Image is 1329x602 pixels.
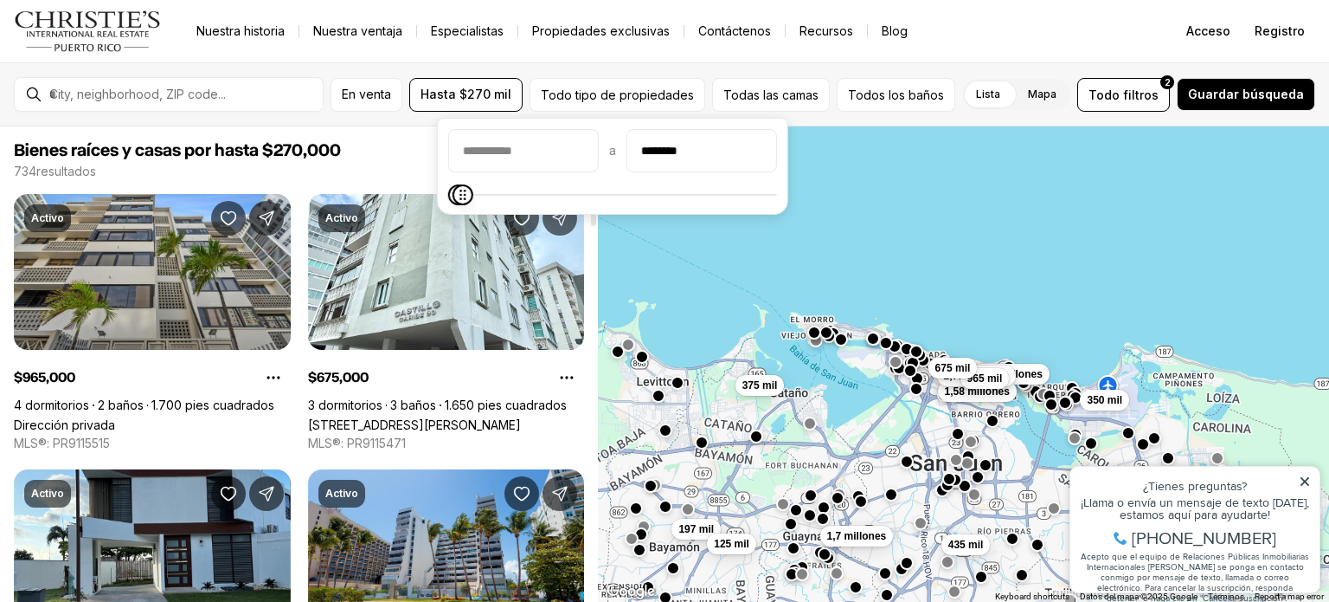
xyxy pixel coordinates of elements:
[325,211,358,224] font: Activo
[714,538,749,550] font: 125 mil
[944,385,1009,398] font: 1,58 millones
[698,23,771,38] font: Contáctenos
[14,142,341,159] font: Bienes raíces y casas por hasta $270,000
[970,364,1049,385] button: 1,38 millones
[196,23,285,38] font: Nuestra historia
[786,19,867,43] a: Recursos
[609,143,616,159] font: a
[20,109,248,163] font: Acepto que el equipo de Relaciones Públicas Inmobiliarias Internacionales [PERSON_NAME] se ponga ...
[249,201,284,236] button: Compartir propiedad
[977,368,1042,380] font: 1,38 millones
[882,23,908,38] font: Blog
[947,539,983,551] font: 435 mil
[14,164,36,178] font: 734
[678,523,714,535] font: 197 mil
[409,78,523,112] button: Hasta $270 mil
[1255,23,1305,38] font: Registro
[936,366,1015,386] button: 2,75 millones
[976,87,1000,100] font: Lista
[1123,87,1159,102] font: filtros
[82,36,186,54] font: ¿Tienes preguntas?
[868,19,921,43] a: Blog
[14,10,162,52] img: logo
[36,164,96,178] font: resultados
[735,375,784,396] button: 375 mil
[960,368,1009,389] button: 965 mil
[504,201,539,236] button: Guardar Propiedad: 60 CARIBE #7A
[1087,394,1122,406] font: 350 mil
[1080,390,1129,411] button: 350 mil
[943,370,1008,382] font: 2,75 millones
[1186,23,1230,38] font: Acceso
[941,534,990,555] button: 435 mil
[819,526,893,547] button: 1,7 millones
[1028,87,1056,100] font: Mapa
[331,78,402,112] button: En venta
[934,362,970,374] font: 675 mil
[417,19,517,43] a: Especialistas
[966,372,1002,385] font: 965 mil
[14,418,115,432] a: Dirección privada
[1244,14,1315,49] button: Registro
[313,23,402,38] font: Nuestra ventaja
[448,184,469,205] span: Mínimo
[449,130,598,172] input: precioMín
[20,53,248,82] font: ¡Llama o envía un mensaje de texto [DATE], estamos aquí para ayudarte!
[543,476,577,511] button: Compartir propiedad
[31,487,64,500] font: Activo
[431,23,504,38] font: Especialistas
[325,487,358,500] font: Activo
[541,87,694,102] font: Todo tipo de propiedades
[453,184,473,205] span: Máximo
[848,87,944,102] font: Todos los baños
[530,78,705,112] button: Todo tipo de propiedades
[742,379,777,392] font: 375 mil
[549,360,584,395] button: Opciones de propiedad
[256,360,291,395] button: Opciones de propiedad
[712,78,830,112] button: Todas las camas
[928,358,977,379] button: 675 mil
[308,418,521,432] a: 60 CARIBE #7A, SAN JUAN PR, 00907
[504,476,539,511] button: Guardar Propiedad: E6 MAR DE ISLA VERDE #6
[71,84,215,109] font: [PHONE_NUMBER]
[211,201,246,236] button: Guardar propiedad:
[707,534,756,554] button: 125 mil
[799,23,853,38] font: Recursos
[1165,77,1171,87] font: 2
[211,476,246,511] button: Guardar Propiedad: RD1 URB MARINA BAHIA
[543,201,577,236] button: Compartir propiedad
[1176,14,1241,49] button: Acceso
[1088,87,1120,102] font: Todo
[299,19,416,43] a: Nuestra ventaja
[937,381,1016,402] button: 1,58 millones
[1077,78,1170,112] button: Todofiltros2
[421,87,511,101] font: Hasta $270 mil
[627,130,776,172] input: precioMáximo
[837,78,955,112] button: Todos los baños
[1188,87,1304,101] font: Guardar búsqueda
[671,519,721,540] button: 197 mil
[183,19,299,43] a: Nuestra historia
[249,476,284,511] button: Compartir propiedad
[518,19,684,43] a: Propiedades exclusivas
[723,87,819,102] font: Todas las camas
[342,87,391,101] font: En venta
[1177,78,1315,111] button: Guardar búsqueda
[684,19,785,43] button: Contáctenos
[31,211,64,224] font: Activo
[532,23,670,38] font: Propiedades exclusivas
[826,530,886,542] font: 1,7 millones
